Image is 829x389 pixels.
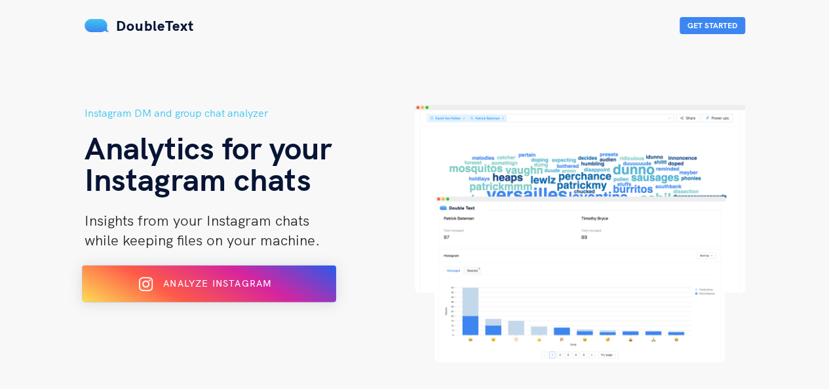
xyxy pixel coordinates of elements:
[116,16,194,35] span: DoubleText
[85,128,332,167] span: Analytics for your
[85,283,334,295] a: Analyze Instagram
[163,277,271,289] span: Analyze Instagram
[85,19,109,32] img: mS3x8y1f88AAAAABJRU5ErkJggg==
[82,266,336,302] button: Analyze Instagram
[85,16,194,35] a: DoubleText
[680,17,745,34] button: Get Started
[415,105,745,363] img: hero
[85,211,309,230] span: Insights from your Instagram chats
[85,159,311,199] span: Instagram chats
[85,231,320,249] span: while keeping files on your machine.
[85,105,415,121] h5: Instagram DM and group chat analyzer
